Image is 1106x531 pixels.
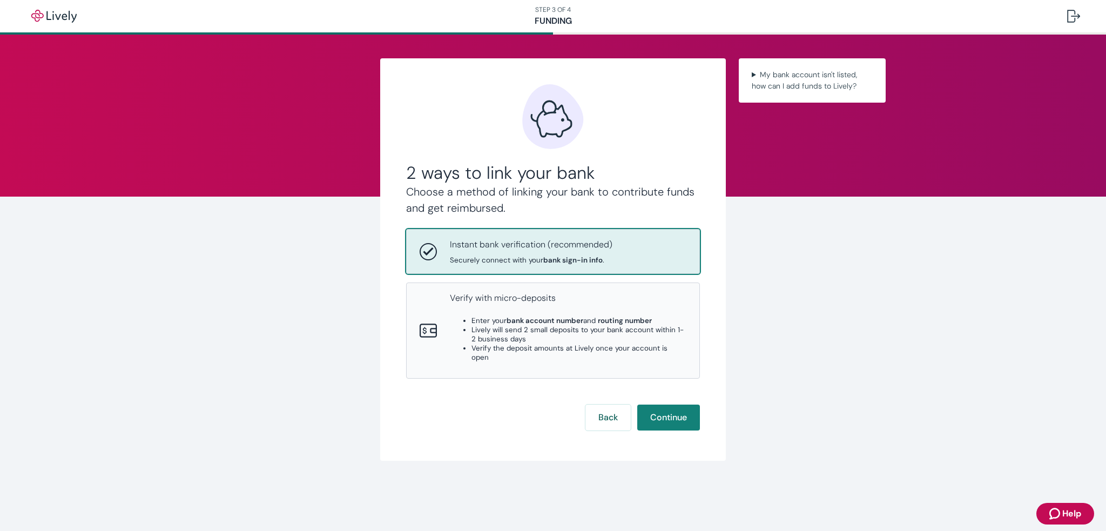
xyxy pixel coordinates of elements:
li: Verify the deposit amounts at Lively once your account is open [471,344,686,362]
h4: Choose a method of linking your bank to contribute funds and get reimbursed. [406,184,700,216]
strong: bank account number [507,316,583,325]
button: Zendesk support iconHelp [1036,503,1094,525]
svg: Zendesk support icon [1049,507,1062,520]
summary: My bank account isn't listed, how can I add funds to Lively? [747,67,877,94]
img: Lively [24,10,84,23]
h2: 2 ways to link your bank [406,162,700,184]
svg: Instant bank verification [420,243,437,260]
span: Securely connect with your . [450,256,612,265]
svg: Micro-deposits [420,322,437,339]
span: Help [1062,507,1081,520]
li: Enter your and [471,316,686,325]
button: Log out [1058,3,1089,29]
li: Lively will send 2 small deposits to your bank account within 1-2 business days [471,325,686,344]
p: Verify with micro-deposits [450,292,686,305]
button: Back [585,405,631,431]
button: Micro-depositsVerify with micro-depositsEnter yourbank account numberand routing numberLively wil... [407,283,699,378]
strong: routing number [598,316,652,325]
button: Instant bank verificationInstant bank verification (recommended)Securely connect with yourbank si... [407,230,699,273]
strong: bank sign-in info [543,256,603,265]
p: Instant bank verification (recommended) [450,238,612,251]
button: Continue [637,405,700,431]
